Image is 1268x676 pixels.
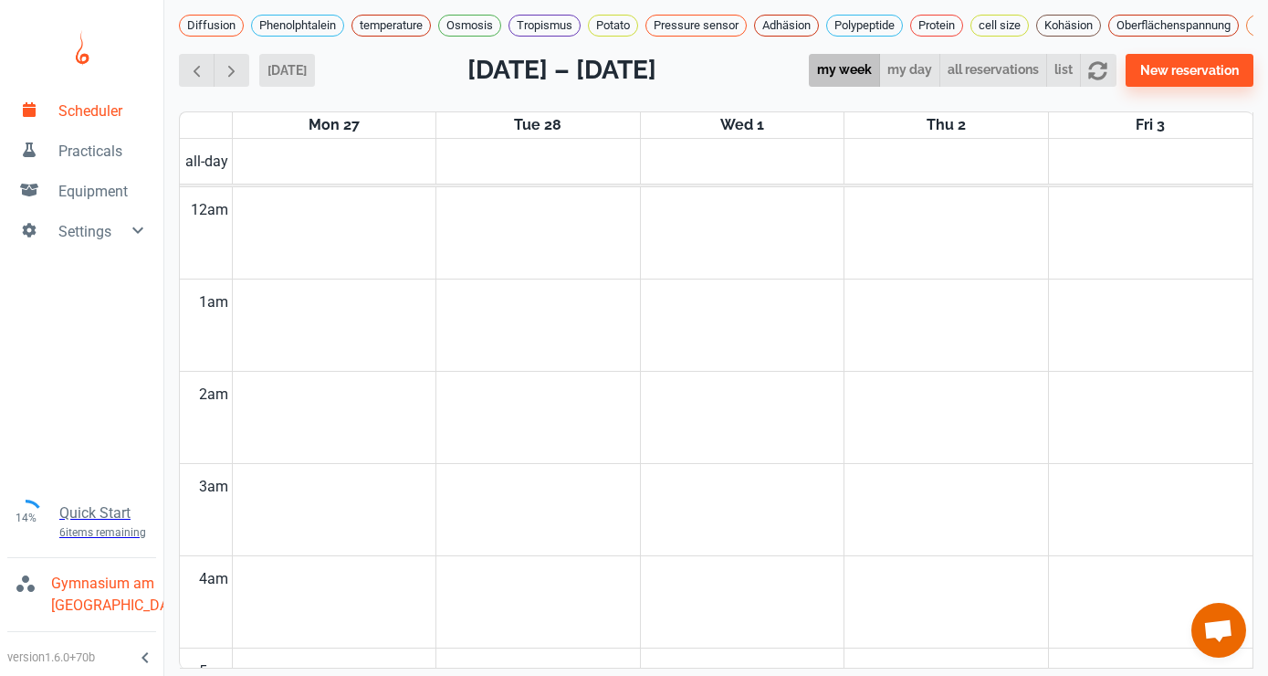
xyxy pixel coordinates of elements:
[1191,603,1246,658] a: Chat öffnen
[809,54,880,88] button: my week
[195,372,232,417] div: 2am
[259,54,315,87] button: [DATE]
[195,556,232,602] div: 4am
[187,187,232,233] div: 12am
[754,15,819,37] div: Adhäsion
[923,112,969,138] a: March 2, 2023
[879,54,940,88] button: my day
[467,51,656,90] h2: [DATE] – [DATE]
[351,15,431,37] div: temperature
[510,112,565,138] a: February 28, 2023
[970,15,1029,37] div: cell size
[179,15,244,37] div: Diffusion
[305,112,363,138] a: February 27, 2023
[1132,112,1168,138] a: March 3, 2023
[717,112,768,138] a: March 1, 2023
[826,15,903,37] div: Polypeptide
[1126,54,1253,87] button: New reservation
[1036,15,1101,37] div: Kohäsion
[438,15,501,37] div: Osmosis
[352,16,430,35] span: temperature
[1037,16,1100,35] span: Kohäsion
[589,16,637,35] span: Potato
[508,15,581,37] div: Tropismus
[910,15,963,37] div: Protein
[195,464,232,510] div: 3am
[645,15,747,37] div: Pressure sensor
[509,16,580,35] span: Tropismus
[214,54,249,88] button: Next week
[251,15,344,37] div: Phenolphtalein
[1109,16,1238,35] span: Oberflächenspannung
[755,16,818,35] span: Adhäsion
[195,280,232,325] div: 1am
[179,54,215,88] button: Previous week
[180,16,243,35] span: Diffusion
[1080,54,1116,88] button: refresh
[182,151,232,173] span: all-day
[971,16,1028,35] span: cell size
[439,16,500,35] span: Osmosis
[646,16,746,35] span: Pressure sensor
[939,54,1047,88] button: all reservations
[1046,54,1081,88] button: list
[911,16,962,35] span: Protein
[827,16,902,35] span: Polypeptide
[1108,15,1239,37] div: Oberflächenspannung
[588,15,638,37] div: Potato
[252,16,343,35] span: Phenolphtalein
